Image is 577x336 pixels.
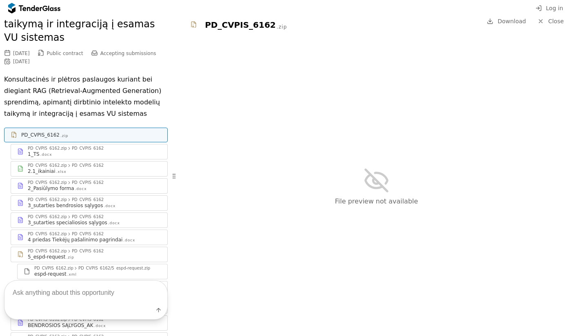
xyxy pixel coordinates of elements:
a: PD_CVPIS_6162.zipPD_CVPIS_61623_sutarties specialiosios sąlygos.docx [11,212,168,228]
div: PD_CVPIS_6162.zip [28,198,67,202]
div: PD_CVPIS_6162.zip [28,249,67,253]
div: .docx [108,221,120,226]
a: PD_CVPIS_6162.zipPD_CVPIS_61623_sutarties bendrosios sąlygos.docx [11,195,168,211]
div: [DATE] [13,51,30,56]
p: Konsultacinės ir plėtros paslaugos kuriant bei diegiant RAG (Retrieval-Augmented Generation) spre... [4,74,168,119]
a: PD_CVPIS_6162.zip [4,128,168,142]
div: 4 priedas Tiekėjų pašalinimo pagrindai [28,237,122,243]
div: PD_CVPIS_6162.zip [28,164,67,168]
span: Public contract [47,51,83,56]
div: 2_Pasiūlymo forma [28,185,74,192]
div: 1_TS [28,151,40,157]
div: .zip [66,255,74,260]
div: .docx [75,186,87,192]
span: Close [548,18,564,24]
div: PD_CVPIS_6162 [72,181,104,185]
div: .zip [60,133,68,139]
div: PD_CVPIS_6162.zip [28,215,67,219]
div: PD_CVPIS_6162 [205,19,276,31]
div: PD_CVPIS_6162 [72,164,104,168]
div: PD_CVPIS_6162.zip [28,146,67,150]
span: Log in [546,5,563,11]
div: .zip [277,24,287,31]
div: PD_CVPIS_6162 [21,132,60,138]
div: .xlsx [56,169,66,175]
span: Download [497,18,526,24]
div: 3_sutarties bendrosios sąlygos [28,202,103,209]
span: Accepting submissions [100,51,156,56]
div: .docx [123,238,135,243]
a: PD_CVPIS_6162.zipPD_CVPIS_61622.1_ikainiai.xlsx [11,161,168,177]
div: PD_CVPIS_6162 [72,198,104,202]
span: File preview not available [335,197,418,205]
div: PD_CVPIS_6162.zip [28,181,67,185]
a: PD_CVPIS_6162.zipPD_CVPIS_61624 priedas Tiekėjų pašalinimo pagrindai.docx [11,230,168,245]
a: PD_CVPIS_6162.zipPD_CVPIS_61625_espd-request.zip [11,247,168,262]
div: PD_CVPIS_6162 [72,215,104,219]
a: PD_CVPIS_6162.zipPD_CVPIS_61621_TS.docx [11,144,168,159]
div: PD_CVPIS_6162 [72,146,104,150]
div: 5_espd-request [28,254,65,260]
a: Download [484,16,528,27]
div: 3_sutarties specialiosios sąlygos [28,219,107,226]
div: .docx [104,203,115,209]
a: PD_CVPIS_6162.zipPD_CVPIS_61622_Pasiūlymo forma.docx [11,178,168,194]
div: .docx [40,152,52,157]
div: PD_CVPIS_6162 [72,232,104,236]
div: 2.1_ikainiai [28,168,55,175]
div: [DATE] [13,59,30,64]
div: PD_CVPIS_6162 [72,249,104,253]
a: Close [533,16,569,27]
button: Log in [533,3,566,13]
div: PD_CVPIS_6162.zip [28,232,67,236]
